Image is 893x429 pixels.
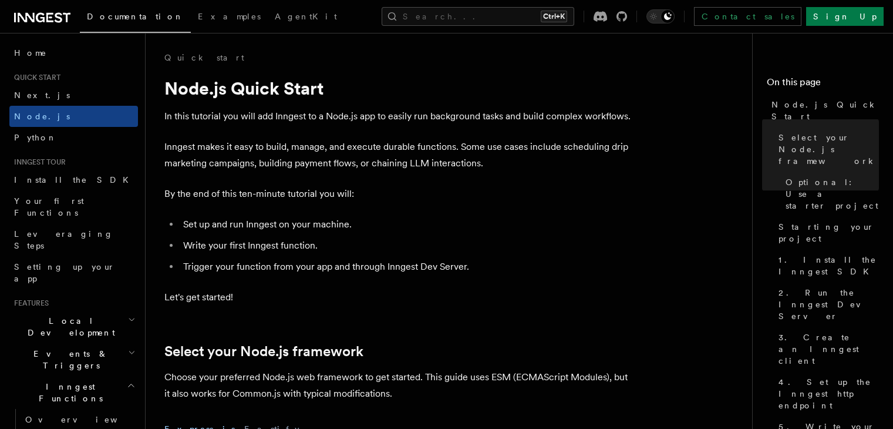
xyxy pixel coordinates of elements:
[779,221,879,244] span: Starting your project
[9,381,127,404] span: Inngest Functions
[767,75,879,94] h4: On this page
[87,12,184,21] span: Documentation
[9,315,128,338] span: Local Development
[275,12,337,21] span: AgentKit
[25,415,146,424] span: Overview
[774,371,879,416] a: 4. Set up the Inngest http endpoint
[14,47,47,59] span: Home
[806,7,884,26] a: Sign Up
[164,369,634,402] p: Choose your preferred Node.js web framework to get started. This guide uses ESM (ECMAScript Modul...
[164,139,634,172] p: Inngest makes it easy to build, manage, and execute durable functions. Some use cases include sch...
[164,52,244,63] a: Quick start
[9,127,138,148] a: Python
[191,4,268,32] a: Examples
[779,331,879,367] span: 3. Create an Inngest client
[9,310,138,343] button: Local Development
[779,287,879,322] span: 2. Run the Inngest Dev Server
[164,289,634,306] p: Let's get started!
[781,172,879,216] a: Optional: Use a starter project
[14,133,57,142] span: Python
[164,186,634,202] p: By the end of this ten-minute tutorial you will:
[164,343,363,360] a: Select your Node.js framework
[541,11,567,22] kbd: Ctrl+K
[9,190,138,223] a: Your first Functions
[14,91,70,100] span: Next.js
[9,223,138,256] a: Leveraging Steps
[180,237,634,254] li: Write your first Inngest function.
[9,85,138,106] a: Next.js
[9,348,128,371] span: Events & Triggers
[164,108,634,125] p: In this tutorial you will add Inngest to a Node.js app to easily run background tasks and build c...
[382,7,574,26] button: Search...Ctrl+K
[164,78,634,99] h1: Node.js Quick Start
[14,229,113,250] span: Leveraging Steps
[9,106,138,127] a: Node.js
[9,343,138,376] button: Events & Triggers
[9,169,138,190] a: Install the SDK
[646,9,675,24] button: Toggle dark mode
[198,12,261,21] span: Examples
[14,196,84,217] span: Your first Functions
[80,4,191,33] a: Documentation
[9,299,49,308] span: Features
[180,216,634,233] li: Set up and run Inngest on your machine.
[779,376,879,411] span: 4. Set up the Inngest http endpoint
[774,249,879,282] a: 1. Install the Inngest SDK
[779,254,879,277] span: 1. Install the Inngest SDK
[14,262,115,283] span: Setting up your app
[14,112,70,121] span: Node.js
[180,259,634,275] li: Trigger your function from your app and through Inngest Dev Server.
[774,327,879,371] a: 3. Create an Inngest client
[9,376,138,409] button: Inngest Functions
[779,132,879,167] span: Select your Node.js framework
[767,94,879,127] a: Node.js Quick Start
[774,127,879,172] a: Select your Node.js framework
[9,42,138,63] a: Home
[9,73,60,82] span: Quick start
[268,4,344,32] a: AgentKit
[694,7,801,26] a: Contact sales
[9,157,66,167] span: Inngest tour
[9,256,138,289] a: Setting up your app
[771,99,879,122] span: Node.js Quick Start
[786,176,879,212] span: Optional: Use a starter project
[14,175,136,185] span: Install the SDK
[774,282,879,327] a: 2. Run the Inngest Dev Server
[774,216,879,249] a: Starting your project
